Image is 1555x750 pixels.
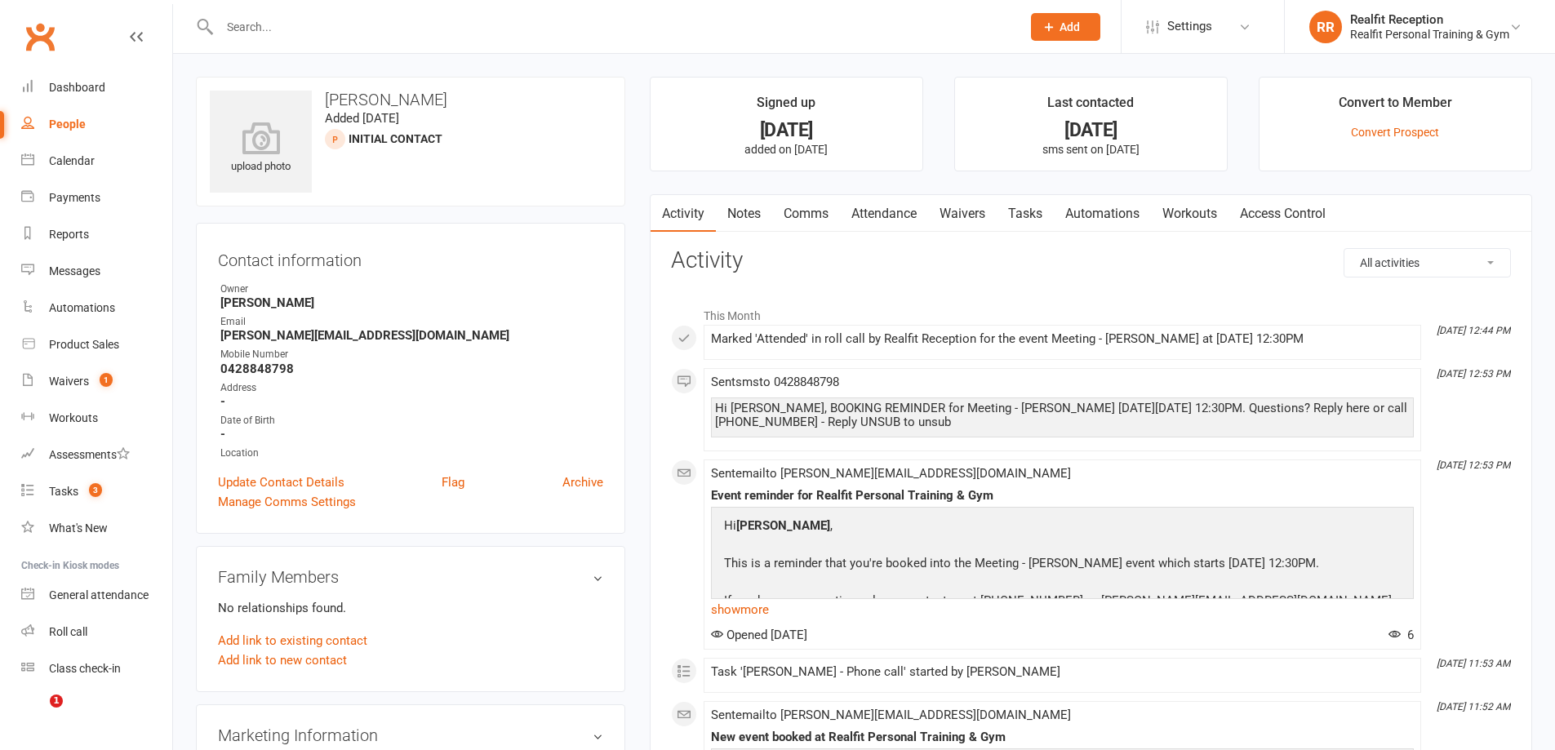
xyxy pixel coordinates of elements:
a: Manage Comms Settings [218,492,356,512]
a: Add link to new contact [218,650,347,670]
span: Sent email to [PERSON_NAME][EMAIL_ADDRESS][DOMAIN_NAME] [711,466,1071,481]
a: General attendance kiosk mode [21,577,172,614]
div: Reports [49,228,89,241]
h3: [PERSON_NAME] [210,91,611,109]
div: Task '[PERSON_NAME] - Phone call' started by [PERSON_NAME] [711,665,1414,679]
div: Class check-in [49,662,121,675]
i: [DATE] 11:53 AM [1437,658,1510,669]
p: No relationships found. [218,598,603,618]
strong: 0428848798 [220,362,603,376]
a: Waivers 1 [21,363,172,400]
a: Class kiosk mode [21,650,172,687]
a: Workouts [21,400,172,437]
div: Convert to Member [1339,92,1452,122]
div: Calendar [49,154,95,167]
span: Sent email to [PERSON_NAME][EMAIL_ADDRESS][DOMAIN_NAME] [711,708,1071,722]
time: Added [DATE] [325,111,399,126]
a: What's New [21,510,172,547]
div: Realfit Personal Training & Gym [1350,27,1509,42]
a: show more [711,598,1414,621]
iframe: Intercom live chat [16,695,56,734]
div: Product Sales [49,338,119,351]
span: Add [1060,20,1080,33]
span: Opened [DATE] [711,628,807,642]
a: Tasks 3 [21,473,172,510]
a: Automations [1054,195,1151,233]
a: Flag [442,473,464,492]
a: Clubworx [20,16,60,57]
a: Calendar [21,143,172,180]
p: If you have any questions please contact us at [PHONE_NUMBER] or [PERSON_NAME][EMAIL_ADDRESS][DOM... [720,591,1399,615]
div: [DATE] [970,122,1212,139]
span: Sent sms to 0428848798 [711,375,839,389]
span: 1 [50,695,63,708]
p: added on [DATE] [665,143,908,156]
a: Activity [651,195,716,233]
i: [DATE] 12:53 PM [1437,459,1510,471]
a: Dashboard [21,69,172,106]
div: Roll call [49,625,87,638]
h3: Marketing Information [218,726,603,744]
div: Messages [49,264,100,277]
div: Marked 'Attended' in roll call by Realfit Reception for the event Meeting - [PERSON_NAME] at [DAT... [711,332,1414,346]
div: Automations [49,301,115,314]
i: [DATE] 12:53 PM [1437,368,1510,379]
a: Convert Prospect [1351,126,1439,139]
input: Search... [215,16,1010,38]
div: upload photo [210,122,312,175]
a: Comms [772,195,840,233]
span: Settings [1167,8,1212,45]
a: Automations [21,290,172,326]
div: Assessments [49,448,130,461]
button: Add [1031,13,1100,41]
span: Initial Contact [349,132,442,145]
div: Date of Birth [220,413,603,428]
div: Location [220,446,603,461]
div: Owner [220,282,603,297]
strong: [PERSON_NAME] [736,518,830,533]
span: 3 [89,483,102,497]
a: Access Control [1228,195,1337,233]
div: Event reminder for Realfit Personal Training & Gym [711,489,1414,503]
strong: - [220,427,603,442]
strong: [PERSON_NAME] [220,295,603,310]
div: Last contacted [1047,92,1134,122]
a: Payments [21,180,172,216]
div: People [49,118,86,131]
div: Workouts [49,411,98,424]
div: Payments [49,191,100,204]
div: Mobile Number [220,347,603,362]
div: Dashboard [49,81,105,94]
li: This Month [671,299,1511,325]
div: [DATE] [665,122,908,139]
h3: Family Members [218,568,603,586]
span: 6 [1388,628,1414,642]
div: New event booked at Realfit Personal Training & Gym [711,730,1414,744]
div: Realfit Reception [1350,12,1509,27]
a: Roll call [21,614,172,650]
div: Hi [PERSON_NAME], BOOKING REMINDER for Meeting - [PERSON_NAME] [DATE][DATE] 12:30PM. Questions? R... [715,402,1410,429]
a: Archive [562,473,603,492]
div: General attendance [49,588,149,601]
a: Workouts [1151,195,1228,233]
div: Address [220,380,603,396]
div: Waivers [49,375,89,388]
a: Messages [21,253,172,290]
a: Reports [21,216,172,253]
p: sms sent on [DATE] [970,143,1212,156]
a: Assessments [21,437,172,473]
strong: [PERSON_NAME][EMAIL_ADDRESS][DOMAIN_NAME] [220,328,603,343]
i: [DATE] 11:52 AM [1437,701,1510,712]
h3: Activity [671,248,1511,273]
a: Product Sales [21,326,172,363]
p: Hi , [720,516,1399,539]
a: Notes [716,195,772,233]
a: Attendance [840,195,928,233]
div: RR [1309,11,1342,43]
strong: - [220,394,603,409]
a: Tasks [997,195,1054,233]
i: [DATE] 12:44 PM [1437,325,1510,336]
a: People [21,106,172,143]
h3: Contact information [218,245,603,269]
span: 1 [100,373,113,387]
